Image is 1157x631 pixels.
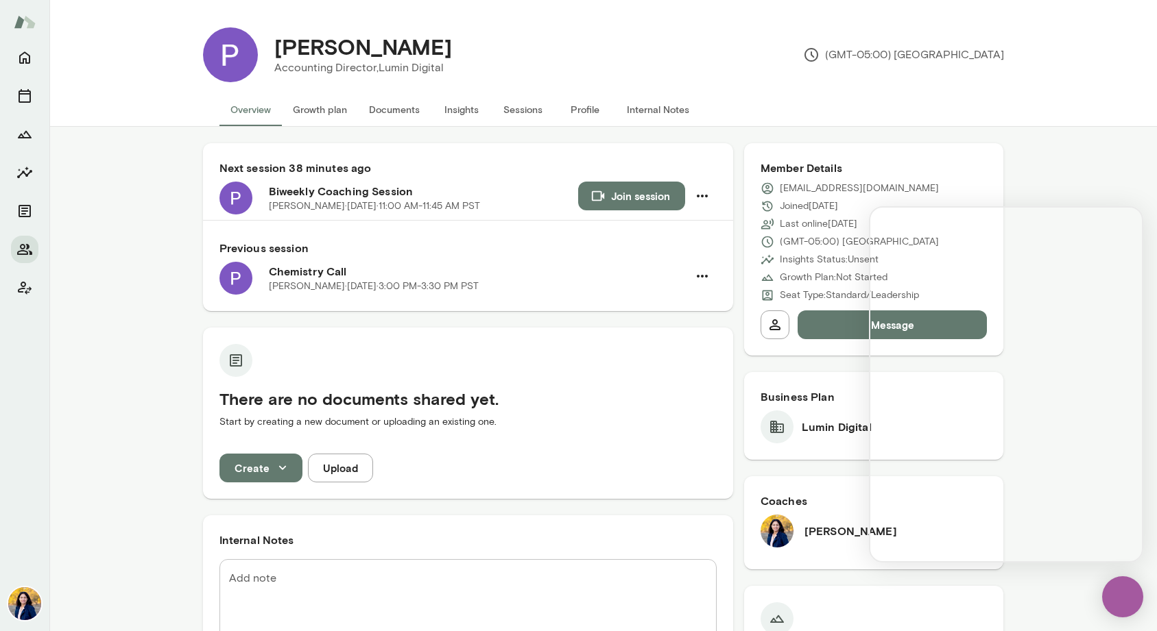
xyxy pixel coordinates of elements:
[11,121,38,148] button: Growth Plan
[803,47,1004,63] p: (GMT-05:00) [GEOGRAPHIC_DATA]
[616,93,700,126] button: Internal Notes
[761,493,988,509] h6: Coaches
[780,182,939,195] p: [EMAIL_ADDRESS][DOMAIN_NAME]
[219,415,717,429] p: Start by creating a new document or uploading an existing one.
[798,310,988,339] button: Message
[219,160,717,176] h6: Next session 38 minutes ago
[274,34,452,60] h4: [PERSON_NAME]
[269,280,479,293] p: [PERSON_NAME] · [DATE] · 3:00 PM-3:30 PM PST
[11,159,38,186] button: Insights
[761,388,988,405] h6: Business Plan
[219,388,717,410] h5: There are no documents shared yet.
[11,82,38,110] button: Sessions
[780,235,939,249] p: (GMT-05:00) [GEOGRAPHIC_DATA]
[219,454,302,482] button: Create
[358,93,431,126] button: Documents
[14,9,36,35] img: Mento
[219,93,282,126] button: Overview
[11,274,38,301] button: Client app
[780,271,887,284] p: Growth Plan: Not Started
[11,236,38,263] button: Members
[492,93,554,126] button: Sessions
[431,93,492,126] button: Insights
[308,454,373,482] button: Upload
[554,93,616,126] button: Profile
[274,60,452,76] p: Accounting Director, Lumin Digital
[8,587,41,620] img: Jaya Jaware
[802,419,872,435] h6: Lumin Digital
[269,263,688,280] h6: Chemistry Call
[203,27,258,82] img: Priscilla Romero
[282,93,358,126] button: Growth plan
[269,183,578,199] h6: Biweekly Coaching Session
[780,253,879,267] p: Insights Status: Unsent
[219,240,717,256] h6: Previous session
[761,160,988,176] h6: Member Details
[780,199,838,213] p: Joined [DATE]
[269,199,480,213] p: [PERSON_NAME] · [DATE] · 11:00 AM-11:45 AM PST
[11,197,38,225] button: Documents
[578,182,685,210] button: Join session
[11,44,38,71] button: Home
[780,288,919,302] p: Seat Type: Standard/Leadership
[219,532,717,548] h6: Internal Notes
[804,523,897,539] h6: [PERSON_NAME]
[780,217,857,231] p: Last online [DATE]
[761,515,794,547] img: Jaya Jaware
